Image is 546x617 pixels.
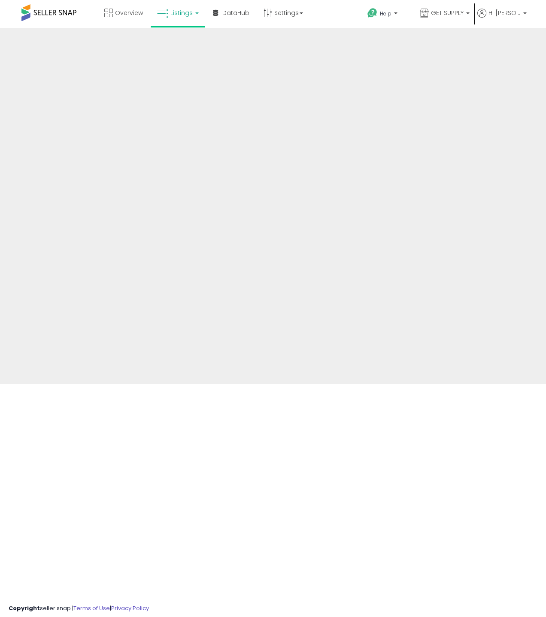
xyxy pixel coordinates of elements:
span: Overview [115,9,143,17]
span: DataHub [222,9,249,17]
span: Help [380,10,391,17]
span: GET SUPPLY [431,9,464,17]
span: Listings [170,9,193,17]
a: Help [361,1,412,28]
i: Get Help [367,8,378,18]
span: Hi [PERSON_NAME] [488,9,521,17]
a: Hi [PERSON_NAME] [477,9,527,28]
